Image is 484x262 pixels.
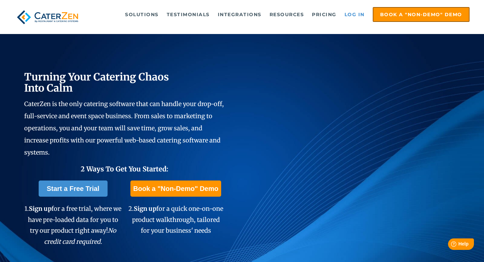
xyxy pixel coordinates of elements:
span: Sign up [134,205,156,212]
div: Navigation Menu [92,7,470,22]
a: Start a Free Trial [39,181,108,197]
a: Pricing [309,8,340,21]
img: caterzen [14,7,81,27]
span: 1. for a free trial, where we have pre-loaded data for you to try our product right away! [25,205,121,245]
a: Solutions [122,8,162,21]
a: Book a "Non-Demo" Demo [130,181,221,197]
iframe: Help widget launcher [424,236,477,255]
a: Testimonials [163,8,213,21]
a: Log in [341,8,368,21]
span: Turning Your Catering Chaos Into Calm [24,70,169,94]
a: Integrations [214,8,265,21]
span: Sign up [29,205,51,212]
span: CaterZen is the only catering software that can handle your drop-off, full-service and event spac... [24,100,224,156]
a: Resources [266,8,308,21]
em: No credit card required. [44,227,116,245]
span: 2. for a quick one-on-one product walkthrough, tailored for your business' needs [128,205,223,234]
a: Book a "Non-Demo" Demo [373,7,470,22]
span: 2 Ways To Get You Started: [81,165,168,173]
